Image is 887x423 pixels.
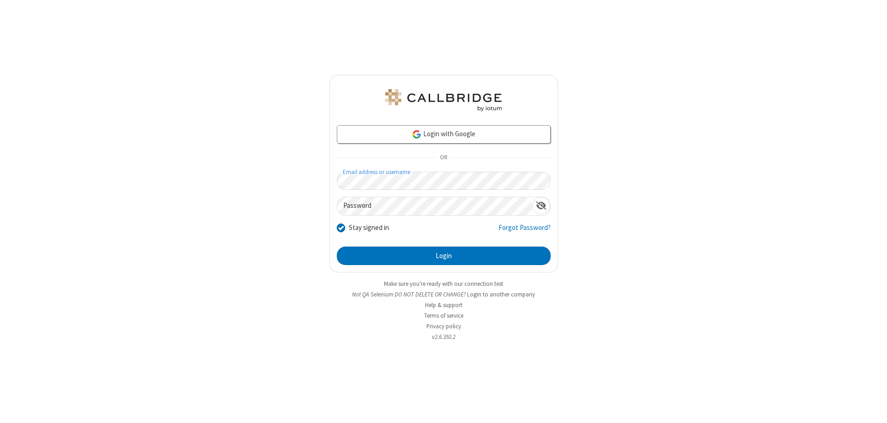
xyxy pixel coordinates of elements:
input: Password [337,197,532,215]
a: Login with Google [337,125,551,144]
img: QA Selenium DO NOT DELETE OR CHANGE [383,89,504,111]
label: Stay signed in [349,223,389,233]
li: v2.6.350.2 [329,332,558,341]
iframe: Chat [864,399,880,417]
span: OR [436,151,451,164]
a: Help & support [425,301,462,309]
input: Email address or username [337,172,551,190]
a: Make sure you're ready with our connection test [384,280,503,288]
div: Show password [532,197,550,214]
button: Login [337,247,551,265]
a: Privacy policy [426,322,461,330]
button: Login to another company [467,290,535,299]
a: Forgot Password? [498,223,551,240]
a: Terms of service [424,312,463,320]
img: google-icon.png [412,129,422,139]
li: Not QA Selenium DO NOT DELETE OR CHANGE? [329,290,558,299]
